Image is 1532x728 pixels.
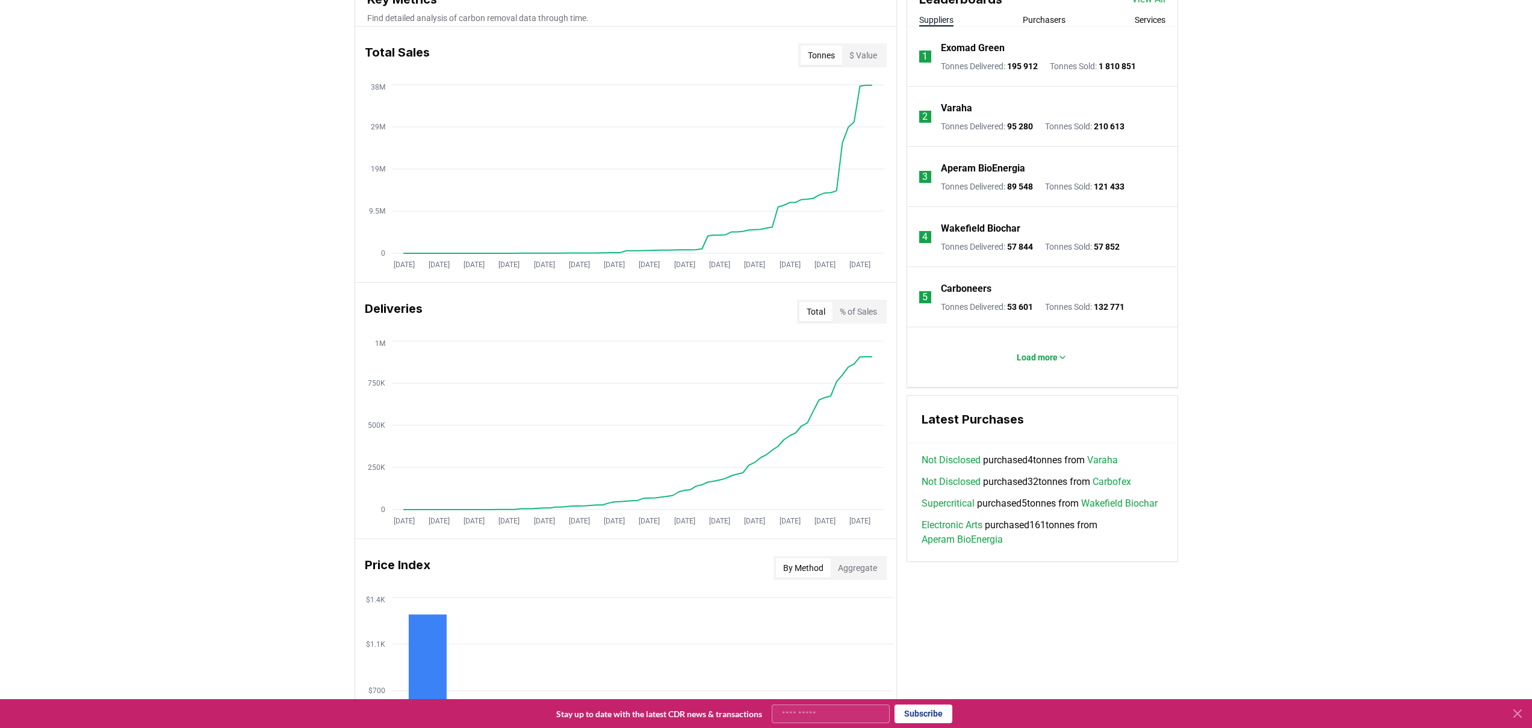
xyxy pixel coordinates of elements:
[941,101,972,116] a: Varaha
[368,379,385,387] tspan: 750K
[1007,345,1077,369] button: Load more
[1094,242,1120,251] span: 57 852
[922,532,1003,547] a: Aperam BioEnergia
[1050,60,1136,72] p: Tonnes Sold :
[368,686,385,695] tspan: $700
[1007,302,1033,312] span: 53 601
[831,558,884,578] button: Aggregate
[833,302,884,321] button: % of Sales
[1023,14,1065,26] button: Purchasers
[1045,120,1124,132] p: Tonnes Sold :
[464,517,485,525] tspan: [DATE]
[922,475,981,489] a: Not Disclosed
[922,496,975,511] a: Supercritical
[814,517,835,525] tspan: [DATE]
[941,60,1038,72] p: Tonnes Delivered :
[842,46,884,65] button: $ Value
[1094,302,1124,312] span: 132 771
[568,261,589,269] tspan: [DATE]
[371,83,385,91] tspan: 38M
[709,517,730,525] tspan: [DATE]
[604,261,625,269] tspan: [DATE]
[366,640,385,649] tspan: $1.1K
[941,301,1033,313] p: Tonnes Delivered :
[1007,122,1033,131] span: 95 280
[366,596,385,604] tspan: $1.4K
[371,165,385,173] tspan: 19M
[674,517,695,525] tspan: [DATE]
[922,230,928,244] p: 4
[922,290,928,304] p: 5
[779,261,800,269] tspan: [DATE]
[1081,496,1158,511] a: Wakefield Biochar
[922,170,928,184] p: 3
[1045,241,1120,253] p: Tonnes Sold :
[922,453,981,467] a: Not Disclosed
[744,517,765,525] tspan: [DATE]
[1017,351,1058,363] p: Load more
[393,261,414,269] tspan: [DATE]
[533,517,554,525] tspan: [DATE]
[779,517,800,525] tspan: [DATE]
[368,421,385,430] tspan: 500K
[365,556,430,580] h3: Price Index
[919,14,954,26] button: Suppliers
[1135,14,1165,26] button: Services
[941,41,1005,55] a: Exomad Green
[922,453,1118,467] span: purchased 4 tonnes from
[428,517,449,525] tspan: [DATE]
[365,43,430,67] h3: Total Sales
[498,517,519,525] tspan: [DATE]
[498,261,519,269] tspan: [DATE]
[381,505,385,514] tspan: 0
[801,46,842,65] button: Tonnes
[1007,242,1033,251] span: 57 844
[1093,475,1131,489] a: Carbofex
[1087,453,1118,467] a: Varaha
[744,261,765,269] tspan: [DATE]
[639,261,660,269] tspan: [DATE]
[941,221,1020,236] a: Wakefield Biochar
[639,517,660,525] tspan: [DATE]
[941,180,1033,193] p: Tonnes Delivered :
[922,110,928,124] p: 2
[849,261,870,269] tspan: [DATE]
[568,517,589,525] tspan: [DATE]
[367,12,884,24] p: Find detailed analysis of carbon removal data through time.
[428,261,449,269] tspan: [DATE]
[941,120,1033,132] p: Tonnes Delivered :
[1045,301,1124,313] p: Tonnes Sold :
[1045,180,1124,193] p: Tonnes Sold :
[604,517,625,525] tspan: [DATE]
[922,518,982,532] a: Electronic Arts
[922,410,1163,428] h3: Latest Purchases
[941,161,1025,176] a: Aperam BioEnergia
[381,249,385,258] tspan: 0
[709,261,730,269] tspan: [DATE]
[674,261,695,269] tspan: [DATE]
[375,339,385,348] tspan: 1M
[922,475,1131,489] span: purchased 32 tonnes from
[533,261,554,269] tspan: [DATE]
[941,241,1033,253] p: Tonnes Delivered :
[369,207,385,215] tspan: 9.5M
[1099,61,1136,71] span: 1 810 851
[776,558,831,578] button: By Method
[464,261,485,269] tspan: [DATE]
[1094,182,1124,191] span: 121 433
[1094,122,1124,131] span: 210 613
[365,300,423,324] h3: Deliveries
[393,517,414,525] tspan: [DATE]
[922,496,1158,511] span: purchased 5 tonnes from
[371,123,385,131] tspan: 29M
[849,517,870,525] tspan: [DATE]
[941,282,991,296] a: Carboneers
[814,261,835,269] tspan: [DATE]
[1007,182,1033,191] span: 89 548
[799,302,833,321] button: Total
